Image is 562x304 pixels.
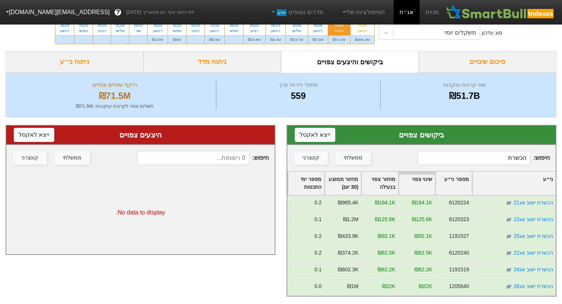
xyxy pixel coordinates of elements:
input: 559 רשומות... [418,151,530,165]
div: 559 [218,89,378,103]
div: ₪184.1K [412,199,432,207]
div: ₪125.6K [375,216,395,223]
div: רביעי [248,28,261,33]
div: 22/10 [97,23,106,28]
div: ₪62.2K [378,266,395,274]
div: חמישי [229,28,239,33]
div: ממשלתי [63,154,81,162]
div: - [225,35,243,44]
button: ממשלתי [335,151,371,165]
img: tase link [505,216,513,223]
div: 23/10 [79,23,88,28]
div: 0.1 [314,266,322,274]
div: - [111,35,129,44]
div: 6120240 [449,249,469,257]
div: Toggle SortBy [325,172,361,195]
div: ניתוח מדד [143,51,281,73]
div: שלישי [116,28,125,33]
button: קונצרני [13,151,47,165]
a: הכשרת ישוב אג26 [514,283,553,289]
div: ראשון [270,28,281,33]
div: ראשון [209,28,220,33]
img: tase link [505,266,513,274]
a: מדדים נוספיםחדש [267,5,326,20]
img: tase link [505,199,513,207]
div: 16/10 [172,23,182,28]
img: tase link [505,283,513,290]
div: ראשון [60,28,70,33]
div: קונצרני [303,154,319,162]
div: ₪602.3K [338,266,358,274]
div: ₪22K [382,282,395,290]
div: קונצרני [22,154,38,162]
span: חיפוש : [137,151,269,165]
div: ₪184.1K [375,199,395,207]
button: ייצא לאקסל [295,128,335,142]
div: ממשלתי [344,154,362,162]
div: סוג עדכון [482,29,502,37]
div: 6120224 [449,199,469,207]
div: רביעי [97,28,106,33]
div: 28/09 [313,23,323,28]
div: ₪71.5M [328,35,350,44]
div: Toggle SortBy [399,172,435,195]
div: ₪71.5M [15,89,214,103]
div: ₪62.5K [414,249,432,257]
div: היצעים צפויים [14,129,267,140]
div: ₪8M [168,35,186,44]
div: - [93,35,111,44]
div: 08/10 [248,23,261,28]
a: הכשרת ישוב אג21 [514,200,553,206]
div: ₪495.3M [351,35,374,44]
input: 0 רשומות... [137,151,249,165]
div: 6120323 [449,216,469,223]
div: 1191519 [449,266,469,274]
button: ייצא לאקסל [14,128,54,142]
div: 15/10 [191,23,200,28]
div: ₪965.4K [338,199,358,207]
button: קונצרני [294,151,328,165]
div: ביקושים צפויים [295,129,548,140]
span: חיפוש : [418,151,550,165]
div: תשלום צפוי לקרנות עוקבות : ₪71.5M [15,103,214,110]
div: שני [134,28,143,33]
div: היקף שינויים צפויים [15,81,214,89]
div: 21/10 [116,23,125,28]
div: Toggle SortBy [472,172,556,195]
div: ₪4.4M [266,35,285,44]
div: ₪1M [347,282,358,290]
img: SmartBull [445,5,556,20]
div: ₪125.6K [412,216,432,223]
div: ₪51.7B [382,89,547,103]
div: ₪9.9M [205,35,225,44]
div: Toggle SortBy [362,172,398,195]
div: שווי קרנות עוקבות [382,81,547,89]
div: משקלים יומי [445,28,476,37]
div: ₪62.2K [414,266,432,274]
div: ₪92.1K [378,232,395,240]
div: 09/10 [229,23,239,28]
div: ₪22K [419,282,432,290]
div: רביעי [191,28,200,33]
div: ₪433.9K [338,232,358,240]
div: 12/10 [209,23,220,28]
div: 0.2 [314,199,322,207]
div: שלישי [290,28,303,33]
div: ניתוח ני״ע [6,51,143,73]
div: חמישי [333,28,346,33]
div: 0.1 [314,216,322,223]
div: 20/10 [134,23,143,28]
div: ₪92.1K [414,232,432,240]
div: Toggle SortBy [288,172,324,195]
div: - [129,35,147,44]
div: 0.2 [314,232,322,240]
div: ₪7.6M [308,35,328,44]
div: ₪62.5K [378,249,395,257]
img: tase link [505,249,513,257]
div: ₪3.9M [148,35,167,44]
div: ראשון [355,28,370,33]
span: ? [116,7,120,17]
a: הכשרת ישוב אג24 [514,266,553,272]
div: 19/10 [152,23,163,28]
div: 25/09 [333,23,346,28]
